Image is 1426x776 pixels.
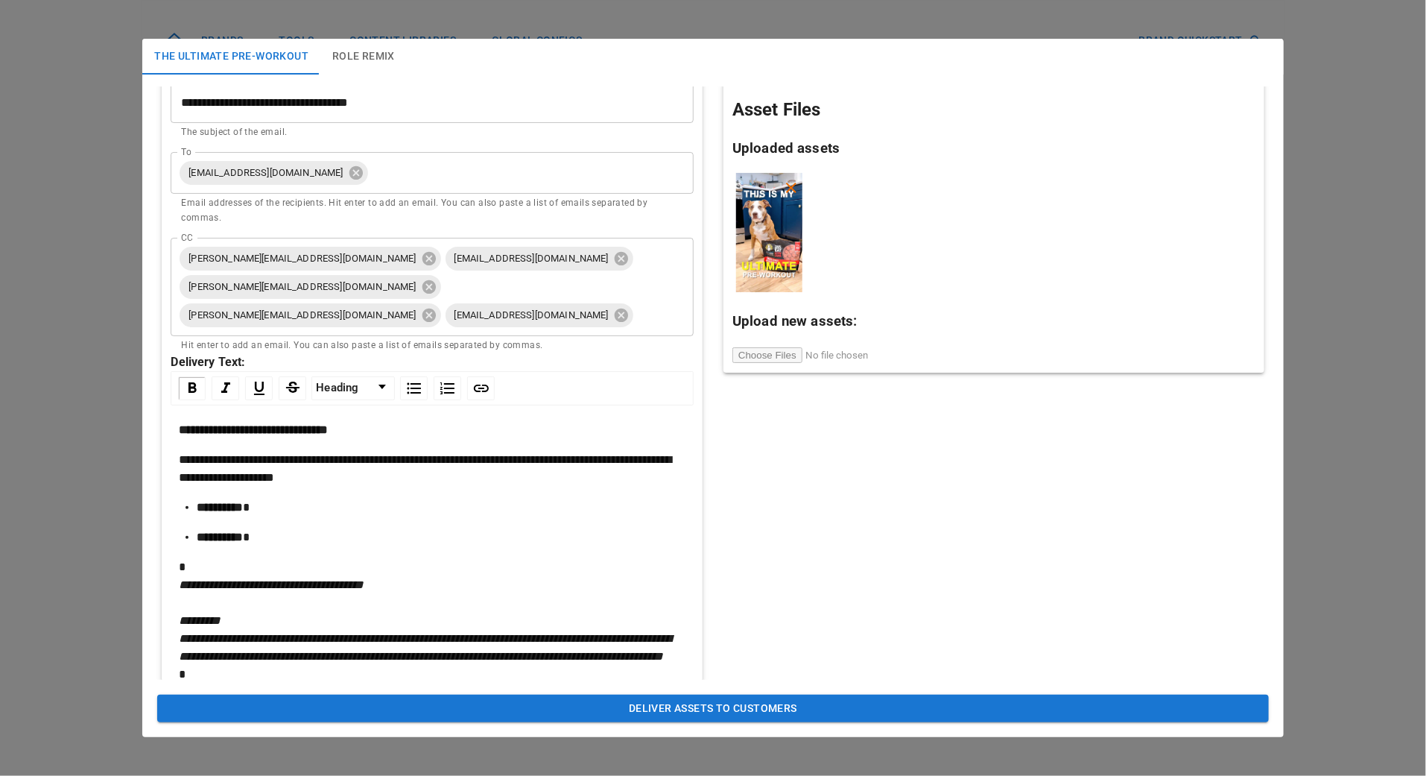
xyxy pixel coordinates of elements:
div: [PERSON_NAME][EMAIL_ADDRESS][DOMAIN_NAME] [180,303,440,327]
div: Unordered [400,376,428,400]
div: rdw-block-control [309,376,397,400]
div: rdw-editor [179,421,686,684]
span: [EMAIL_ADDRESS][DOMAIN_NAME] [180,164,352,181]
div: rdw-toolbar [171,371,694,406]
h3: Upload new assets: [732,311,1255,332]
span: [EMAIL_ADDRESS][DOMAIN_NAME] [446,250,618,267]
label: CC [181,231,192,244]
button: Deliver Assets To Customers [157,695,1268,722]
p: Email addresses of the recipients. Hit enter to add an email. You can also paste a list of emails... [181,196,683,226]
div: rdw-list-control [397,376,464,400]
div: [EMAIL_ADDRESS][DOMAIN_NAME] [180,161,367,185]
img: Asset file [736,173,802,292]
h2: Asset Files [732,96,1255,123]
div: [PERSON_NAME][EMAIL_ADDRESS][DOMAIN_NAME] [180,247,440,271]
h3: Uploaded assets [732,138,1255,159]
p: The subject of the email. [181,125,683,140]
div: [PERSON_NAME][EMAIL_ADDRESS][DOMAIN_NAME] [180,275,440,299]
div: rdw-inline-control [175,376,309,400]
div: rdw-dropdown [311,376,395,400]
span: [PERSON_NAME][EMAIL_ADDRESS][DOMAIN_NAME] [180,306,425,324]
a: Block Type [312,377,394,400]
div: [EMAIL_ADDRESS][DOMAIN_NAME] [446,247,633,271]
div: Underline [245,376,273,400]
div: rdw-link-control [464,376,498,400]
span: [EMAIL_ADDRESS][DOMAIN_NAME] [446,306,618,324]
div: Link [467,376,495,400]
button: Role Remix [320,39,407,75]
div: Bold [178,376,206,400]
button: The ultimate pre-workout [142,39,320,75]
div: Strikethrough [279,376,306,400]
span: [PERSON_NAME][EMAIL_ADDRESS][DOMAIN_NAME] [180,278,425,295]
span: [PERSON_NAME][EMAIL_ADDRESS][DOMAIN_NAME] [180,250,425,267]
div: Italic [212,376,239,400]
div: [EMAIL_ADDRESS][DOMAIN_NAME] [446,303,633,327]
p: Hit enter to add an email. You can also paste a list of emails separated by commas. [181,338,683,353]
strong: Delivery Text: [171,355,245,369]
div: rdw-wrapper [171,371,694,695]
label: To [181,145,191,158]
div: Ordered [434,376,461,400]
